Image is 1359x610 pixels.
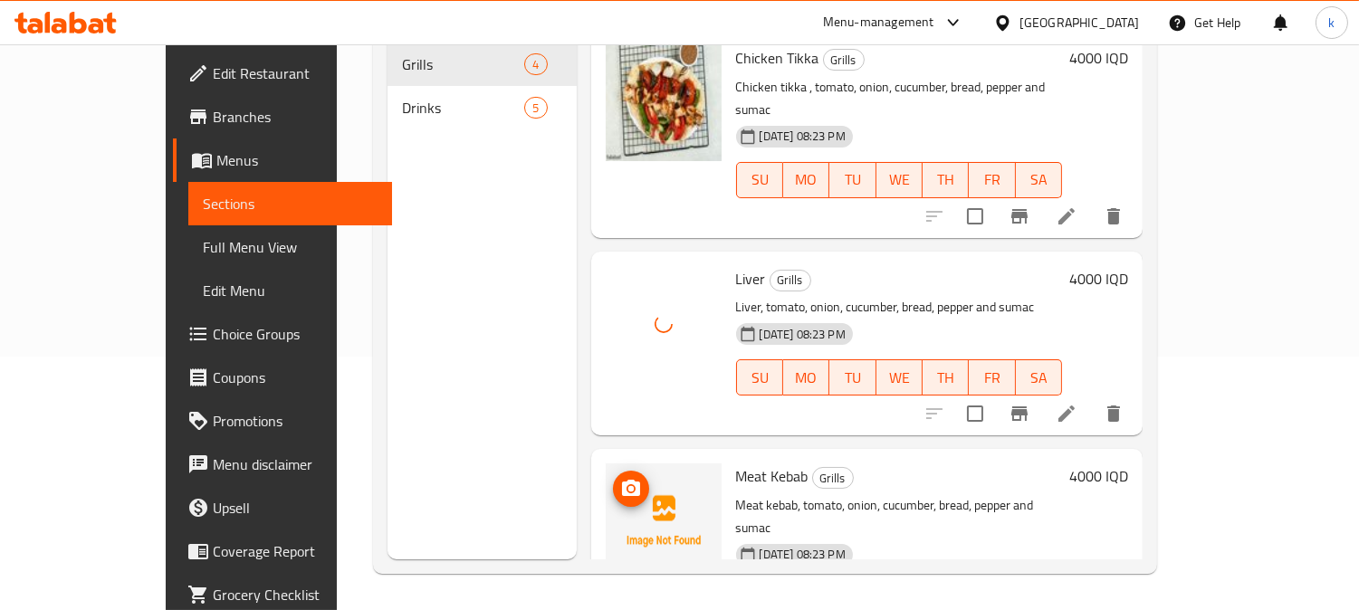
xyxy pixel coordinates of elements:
span: TH [930,365,962,391]
span: Drinks [402,97,524,119]
button: MO [783,359,829,396]
button: delete [1092,195,1135,238]
button: TU [829,359,876,396]
span: SU [744,167,776,193]
span: SA [1023,167,1055,193]
span: SU [744,365,776,391]
span: Chicken Tikka [736,44,819,71]
span: TU [837,365,868,391]
div: items [524,53,547,75]
span: SA [1023,365,1055,391]
span: FR [976,167,1008,193]
span: Menus [216,149,378,171]
span: Select to update [956,197,994,235]
div: Grills [823,49,865,71]
span: [DATE] 08:23 PM [752,128,853,145]
button: Branch-specific-item [998,195,1041,238]
span: Promotions [213,410,378,432]
button: WE [876,162,923,198]
a: Promotions [173,399,393,443]
a: Edit Menu [188,269,393,312]
span: Grocery Checklist [213,584,378,605]
span: [DATE] 08:23 PM [752,546,853,563]
button: SA [1016,162,1062,198]
span: Grills [770,270,810,291]
button: WE [876,359,923,396]
span: Branches [213,106,378,128]
span: Grills [402,53,524,75]
span: TH [930,167,962,193]
h6: 4000 IQD [1069,45,1128,71]
span: Liver [736,265,766,292]
button: Branch-specific-item [998,392,1041,435]
span: MO [790,365,822,391]
span: Menu disclaimer [213,453,378,475]
span: MO [790,167,822,193]
a: Coupons [173,356,393,399]
img: Chicken Tikka [606,45,722,161]
a: Edit menu item [1056,403,1077,424]
button: SU [736,359,783,396]
span: TU [837,167,868,193]
span: FR [976,365,1008,391]
a: Sections [188,182,393,225]
span: WE [884,365,915,391]
button: TU [829,162,876,198]
button: delete [1092,392,1135,435]
img: Meat Kebab [606,463,722,579]
span: 5 [525,100,546,117]
span: Edit Restaurant [213,62,378,84]
button: FR [969,359,1015,396]
span: Grills [813,468,853,489]
h6: 4000 IQD [1069,266,1128,291]
span: Grills [824,50,864,71]
p: Chicken tikka , tomato, onion, cucumber, bread, pepper and sumac [736,76,1063,121]
span: Select to update [956,395,994,433]
div: Menu-management [823,12,934,33]
span: Edit Menu [203,280,378,301]
span: 4 [525,56,546,73]
div: [GEOGRAPHIC_DATA] [1019,13,1139,33]
button: FR [969,162,1015,198]
button: TH [923,359,969,396]
span: Full Menu View [203,236,378,258]
p: Meat kebab, tomato, onion, cucumber, bread, pepper and sumac [736,494,1063,539]
a: Edit Restaurant [173,52,393,95]
button: TH [923,162,969,198]
span: Upsell [213,497,378,519]
a: Edit menu item [1056,205,1077,227]
span: Sections [203,193,378,214]
span: Coupons [213,367,378,388]
button: SA [1016,359,1062,396]
span: [DATE] 08:23 PM [752,326,853,343]
h6: 4000 IQD [1069,463,1128,489]
a: Full Menu View [188,225,393,269]
button: upload picture [613,471,649,507]
nav: Menu sections [388,35,577,137]
span: Meat Kebab [736,462,809,490]
span: Coverage Report [213,540,378,562]
a: Menu disclaimer [173,443,393,486]
a: Branches [173,95,393,138]
button: SU [736,162,783,198]
span: k [1328,13,1335,33]
button: MO [783,162,829,198]
div: Drinks5 [388,86,577,129]
a: Choice Groups [173,312,393,356]
span: WE [884,167,915,193]
a: Menus [173,138,393,182]
p: Liver, tomato, onion, cucumber, bread, pepper and sumac [736,296,1063,319]
span: Choice Groups [213,323,378,345]
div: Grills [812,467,854,489]
div: Grills [770,270,811,291]
a: Upsell [173,486,393,529]
div: items [524,97,547,119]
div: Grills4 [388,43,577,86]
a: Coverage Report [173,529,393,573]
